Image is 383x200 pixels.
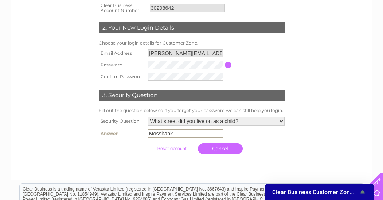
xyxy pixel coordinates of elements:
span: Clear Business Customer Zone Survey [272,189,358,196]
a: Cancel [198,143,243,154]
th: Clear Business Account Number [97,1,148,15]
th: Password [97,59,146,71]
a: Energy [299,31,315,36]
th: Email Address [97,47,146,59]
a: Water [281,31,295,36]
input: Submit [149,143,194,154]
div: 2. Your New Login Details [99,22,285,33]
a: Contact [361,31,379,36]
div: 3. Security Question [99,90,285,101]
th: Security Question [97,115,146,127]
th: Answer [97,127,146,140]
td: Choose your login details for Customer Zone. [97,39,286,47]
th: Confirm Password [97,71,146,82]
a: Telecoms [320,31,341,36]
a: Blog [346,31,356,36]
button: Show survey - Clear Business Customer Zone Survey [272,188,367,196]
td: Fill out the question below so if you forget your password we can still help you login. [97,106,286,115]
img: logo.png [13,19,51,41]
input: Information [225,62,232,68]
a: 0333 014 3131 [246,4,296,13]
div: Clear Business is a trading name of Verastar Limited (registered in [GEOGRAPHIC_DATA] No. 3667643... [20,4,364,35]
